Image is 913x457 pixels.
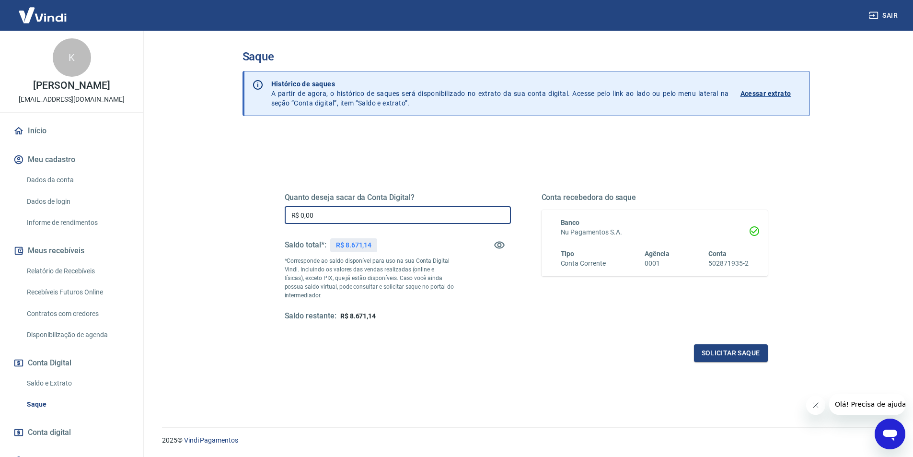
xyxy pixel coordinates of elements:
[12,240,132,261] button: Meus recebíveis
[708,250,727,258] span: Conta
[23,395,132,414] a: Saque
[708,258,748,269] h6: 502871935-2
[19,94,125,105] p: [EMAIL_ADDRESS][DOMAIN_NAME]
[23,325,132,345] a: Disponibilização de agenda
[12,120,132,141] a: Início
[23,374,132,393] a: Saldo e Extrato
[645,258,670,269] h6: 0001
[829,394,905,415] iframe: Mensagem da empresa
[271,79,729,89] p: Histórico de saques
[806,396,825,415] iframe: Fechar mensagem
[12,0,74,30] img: Vindi
[23,170,132,190] a: Dados da conta
[645,250,670,258] span: Agência
[285,257,454,300] p: *Corresponde ao saldo disponível para uso na sua Conta Digital Vindi. Incluindo os valores das ve...
[6,7,81,14] span: Olá! Precisa de ajuda?
[542,193,768,202] h5: Conta recebedora do saque
[12,422,132,443] a: Conta digital
[33,81,110,91] p: [PERSON_NAME]
[694,344,768,362] button: Solicitar saque
[336,240,371,250] p: R$ 8.671,14
[561,250,575,258] span: Tipo
[243,50,810,63] h3: Saque
[23,192,132,211] a: Dados de login
[12,352,132,374] button: Conta Digital
[867,7,901,24] button: Sair
[740,79,802,108] a: Acessar extrato
[875,419,905,449] iframe: Botão para abrir a janela de mensagens
[23,261,132,281] a: Relatório de Recebíveis
[184,436,238,444] a: Vindi Pagamentos
[162,435,890,445] p: 2025 ©
[340,312,376,320] span: R$ 8.671,14
[285,240,326,250] h5: Saldo total*:
[271,79,729,108] p: A partir de agora, o histórico de saques será disponibilizado no extrato da sua conta digital. Ac...
[285,311,336,321] h5: Saldo restante:
[23,282,132,302] a: Recebíveis Futuros Online
[23,213,132,233] a: Informe de rendimentos
[53,38,91,77] div: K
[561,258,606,269] h6: Conta Corrente
[23,304,132,324] a: Contratos com credores
[561,227,749,237] h6: Nu Pagamentos S.A.
[28,426,71,439] span: Conta digital
[740,89,791,98] p: Acessar extrato
[561,219,580,226] span: Banco
[285,193,511,202] h5: Quanto deseja sacar da Conta Digital?
[12,149,132,170] button: Meu cadastro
